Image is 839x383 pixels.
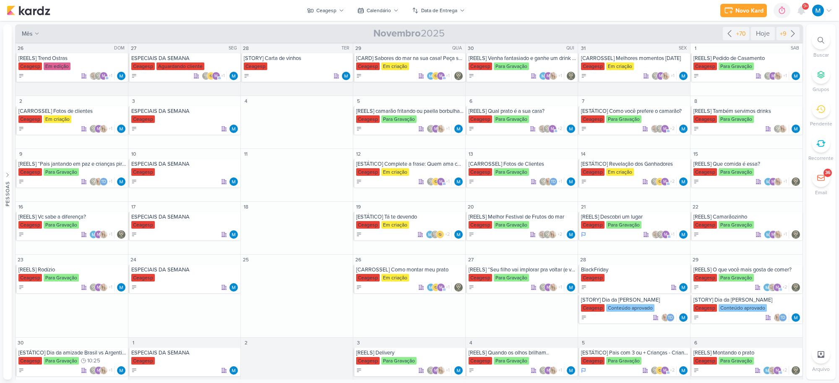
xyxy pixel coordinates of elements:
div: Ceagesp [581,221,604,229]
div: A Fazer [469,126,474,132]
div: Responsável: MARIANA MIRANDA [229,125,238,133]
img: MARIANA MIRANDA [812,5,824,16]
div: Ceagesp [18,115,42,123]
div: Colaboradores: Leviê Agência de Marketing Digital, Yasmin Yumi, Thais de carvalho, mlegnaioli@gma... [539,177,564,186]
img: Leviê Agência de Marketing Digital [117,230,125,239]
div: mlegnaioli@gmail.com [437,72,445,80]
div: Colaboradores: Sarah Violante, Leviê Agência de Marketing Digital, mlegnaioli@gmail.com, Yasmin Y... [538,125,564,133]
div: Ceagesp [581,115,604,123]
img: IDBOX - Agência de Design [436,230,444,239]
div: 7 [579,97,587,105]
div: Colaboradores: Sarah Violante, Leviê Agência de Marketing Digital, mlegnaioli@gmail.com, Yasmin Y... [651,125,677,133]
div: Para Gravação [381,115,417,123]
div: 27 [129,44,138,52]
div: [CARROSSEL] Fotos de Clientes [469,161,576,167]
div: [ESTÁTICO] Tá te devendo [356,214,464,220]
div: DOM [114,45,127,52]
div: [REELS] Venha fantasiado e ganhe um drink especial [469,55,576,62]
div: [ESTÁTICO] Revelação dos Ganhadores [581,161,688,167]
div: Ceagesp [469,168,492,176]
div: Para Gravação [719,168,754,176]
div: 31 [579,44,587,52]
div: A Fazer [469,179,474,185]
span: +1 [670,73,675,79]
span: +1 [782,73,787,79]
div: A Fazer [18,179,24,185]
div: Ceagesp [356,221,380,229]
div: Ceagesp [581,63,604,70]
div: Responsável: MARIANA MIRANDA [342,72,350,80]
div: Ceagesp [693,115,717,123]
img: Leviê Agência de Marketing Digital [427,177,435,186]
div: Ceagesp [693,168,717,176]
button: Pessoas [3,24,12,380]
div: A Fazer [244,73,250,79]
div: Responsável: MARIANA MIRANDA [567,125,575,133]
img: Yasmin Yumi [94,177,103,186]
div: Responsável: MARIANA MIRANDA [454,230,463,239]
div: Responsável: MARIANA MIRANDA [792,72,800,80]
div: SAB [791,45,802,52]
img: Yasmin Yumi [99,125,108,133]
div: mlegnaioli@gmail.com [548,125,557,133]
div: Responsável: Leviê Agência de Marketing Digital [792,177,800,186]
div: Responsável: MARIANA MIRANDA [229,230,238,239]
span: +1 [220,73,225,79]
span: +1 [558,73,562,79]
div: Ceagesp [356,168,380,176]
div: 4 [242,97,250,105]
img: Leviê Agência de Marketing Digital [657,230,665,239]
img: Yasmin Yumi [774,177,782,186]
div: mlegnaioli@gmail.com [94,125,103,133]
div: Responsável: MARIANA MIRANDA [567,230,575,239]
div: Ceagesp [581,168,604,176]
div: Em criação [606,168,634,176]
div: 28 [242,44,250,52]
div: Responsável: Leviê Agência de Marketing Digital [567,72,575,80]
div: 9 [16,150,25,158]
div: Colaboradores: Leviê Agência de Marketing Digital, IDBOX - Agência de Design, mlegnaioli@gmail.co... [651,177,677,186]
img: Leviê Agência de Marketing Digital [774,125,782,133]
div: 11 [242,150,250,158]
div: 22 [691,203,700,211]
div: [REELS] Pedido de Casamento [693,55,801,62]
div: mlegnaioli@gmail.com [769,72,777,80]
div: Ceagesp [693,63,717,70]
div: 8 [691,97,700,105]
div: Responsável: MARIANA MIRANDA [117,72,125,80]
div: QUA [452,45,464,52]
img: MARIANA MIRANDA [427,72,435,80]
p: Pendente [810,120,832,128]
img: MARIANA MIRANDA [89,230,98,239]
img: Leviê Agência de Marketing Digital [792,177,800,186]
span: +1 [445,178,450,185]
img: MARIANA MIRANDA [792,125,800,133]
strong: Novembro [373,27,421,39]
img: MARIANA MIRANDA [229,230,238,239]
div: [REELS] Vc sabe a diferença? [18,214,126,220]
div: SEX [679,45,689,52]
span: 9+ [803,3,808,10]
div: Ceagesp [131,63,155,70]
div: Responsável: MARIANA MIRANDA [567,177,575,186]
img: IDBOX - Agência de Design [432,72,440,80]
img: MARIANA MIRANDA [426,230,434,239]
div: Responsável: MARIANA MIRANDA [679,125,688,133]
div: A Fazer [693,126,699,132]
div: mlegnaioli@gmail.com [432,125,440,133]
div: Responsável: MARIANA MIRANDA [679,177,688,186]
div: 1 [691,44,700,52]
div: Colaboradores: Leviê Agência de Marketing Digital, IDBOX - Agência de Design, mlegnaioli@gmail.co... [427,177,452,186]
div: Ceagesp [469,221,492,229]
div: ESPECIAIS DA SEMANA [131,108,239,115]
img: Leviê Agência de Marketing Digital [651,177,659,186]
p: m [547,74,550,78]
div: SEG [229,45,240,52]
div: 20 [466,203,475,211]
span: mês [22,29,33,38]
p: Td [551,180,556,184]
div: [REELS] camarão fritando ou paella borbulhando. [356,108,464,115]
div: [REELS] Descobri um lugar [581,214,688,220]
div: Para Gravação [44,168,79,176]
div: 13 [466,150,475,158]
